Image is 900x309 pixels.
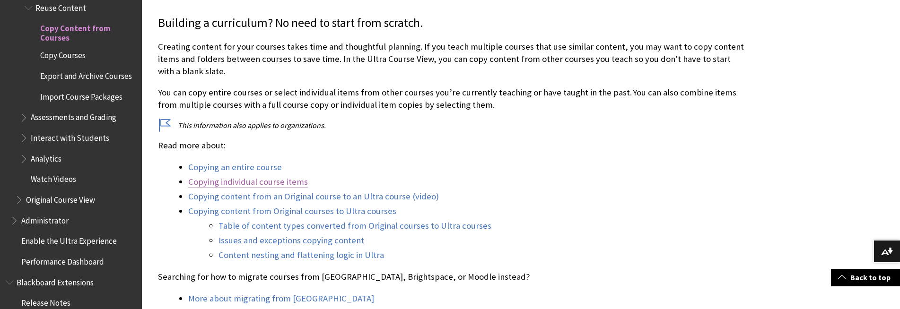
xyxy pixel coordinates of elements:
[31,110,116,122] span: Assessments and Grading
[26,192,95,205] span: Original Course View
[21,233,117,246] span: Enable the Ultra Experience
[158,271,744,283] p: Searching for how to migrate courses from [GEOGRAPHIC_DATA], Brightspace, or Moodle instead?
[218,220,491,232] a: Table of content types converted from Original courses to Ultra courses
[188,176,308,188] a: Copying individual course items
[218,249,384,261] a: Content nesting and flattening logic in Ultra
[158,120,744,130] p: This information also applies to organizations.
[40,48,86,60] span: Copy Courses
[21,295,70,308] span: Release Notes
[31,130,109,143] span: Interact with Students
[188,293,374,304] a: More about migrating from [GEOGRAPHIC_DATA]
[188,162,282,173] a: Copying an entire course
[17,275,94,287] span: Blackboard Extensions
[218,235,364,246] a: Issues and exceptions copying content
[21,213,69,225] span: Administrator
[31,151,61,163] span: Analytics
[40,68,132,81] span: Export and Archive Courses
[158,86,744,111] p: You can copy entire courses or select individual items from other courses you’re currently teachi...
[40,20,135,43] span: Copy Content from Courses
[31,172,76,184] span: Watch Videos
[158,139,744,152] p: Read more about:
[158,15,744,32] p: Building a curriculum? No need to start from scratch.
[188,191,439,202] a: Copying content from an Original course to an Ultra course (video)
[21,254,104,266] span: Performance Dashboard
[188,206,396,217] a: Copying content from Original courses to Ultra courses
[40,89,122,102] span: Import Course Packages
[158,41,744,78] p: Creating content for your courses takes time and thoughtful planning. If you teach multiple cours...
[831,269,900,286] a: Back to top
